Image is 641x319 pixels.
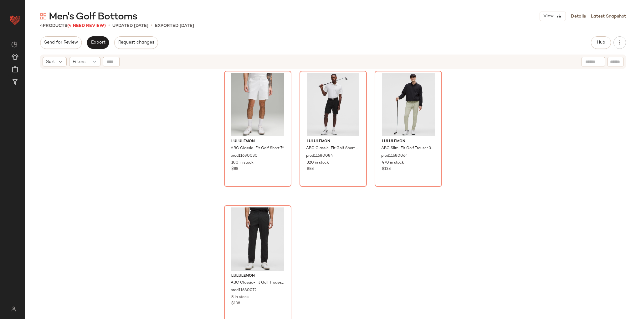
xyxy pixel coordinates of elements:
[11,41,18,48] img: svg%3e
[40,13,46,19] img: svg%3e
[231,288,257,293] span: prod11680072
[40,36,82,49] button: Send for Review
[302,73,365,136] img: LM7BHES_0001_1
[571,13,586,20] a: Details
[44,40,78,45] span: Send for Review
[40,24,43,28] span: 4
[377,73,440,136] img: LM5AWXS_070144_1
[231,139,284,144] span: lululemon
[381,146,434,151] span: ABC Slim-Fit Golf Trouser 32L
[87,36,109,49] button: Export
[151,22,152,29] span: •
[307,139,360,144] span: lululemon
[49,11,137,23] span: Men's Golf Bottoms
[67,24,106,28] span: (4 Need Review)
[382,139,435,144] span: lululemon
[155,23,194,29] p: Exported [DATE]
[90,40,105,45] span: Export
[118,40,154,45] span: Request changes
[543,14,554,19] span: View
[540,12,566,21] button: View
[597,40,605,45] span: Hub
[231,273,284,279] span: lululemon
[382,166,391,172] span: $138
[112,23,148,29] p: updated [DATE]
[307,166,314,172] span: $88
[226,207,289,271] img: LM5AWTS_0001_1
[591,13,626,20] a: Latest Snapshot
[382,160,404,166] span: 470 in stock
[114,36,158,49] button: Request changes
[231,301,240,306] span: $138
[307,160,329,166] span: 320 in stock
[8,306,20,311] img: svg%3e
[9,14,21,26] img: heart_red.DM2ytmEG.svg
[231,166,238,172] span: $88
[226,73,289,136] img: LM7BHDS_0002_1
[231,295,249,300] span: 8 in stock
[381,153,408,159] span: prod11680064
[591,36,611,49] button: Hub
[46,59,55,65] span: Sort
[40,23,106,29] div: Products
[108,22,110,29] span: •
[73,59,85,65] span: Filters
[306,153,333,159] span: prod11680084
[231,280,284,286] span: ABC Classic-Fit Golf Trouser 32L
[231,160,254,166] span: 180 in stock
[231,146,284,151] span: ABC Classic-Fit Golf Short 7"
[306,146,359,151] span: ABC Classic-Fit Golf Short 9"
[231,153,258,159] span: prod11680030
